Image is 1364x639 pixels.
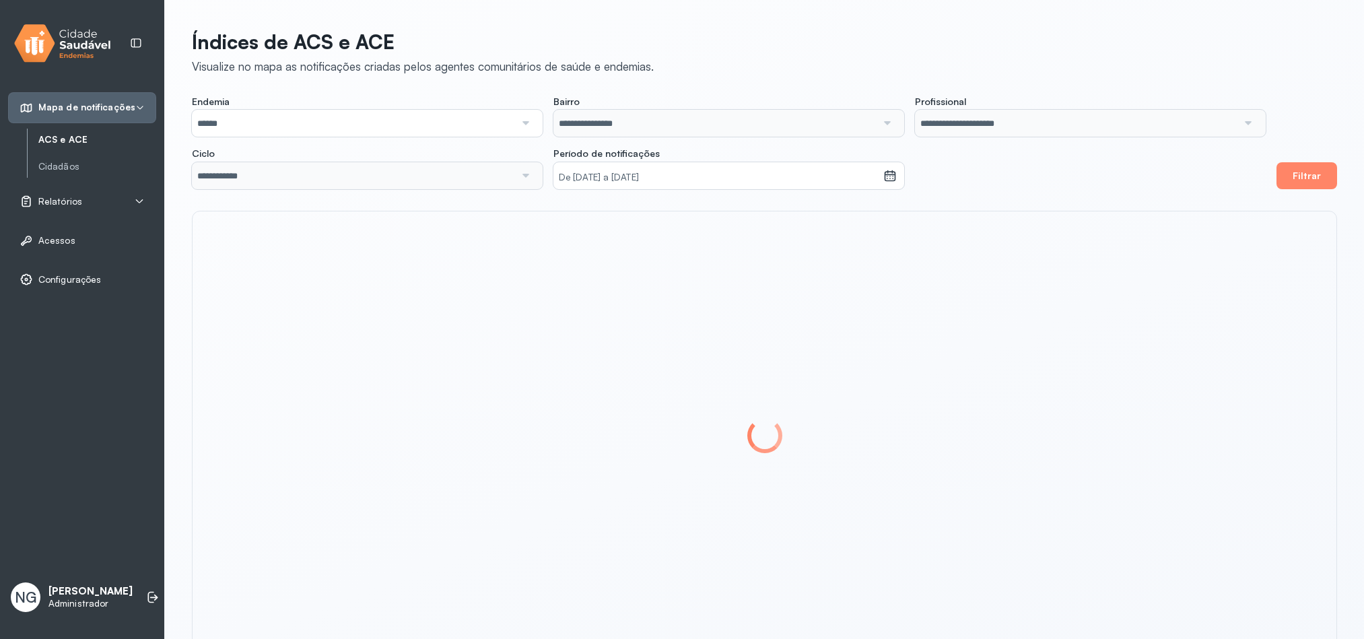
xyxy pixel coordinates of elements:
[38,196,82,207] span: Relatórios
[48,598,133,609] p: Administrador
[553,96,580,108] span: Bairro
[553,147,660,160] span: Período de notificações
[38,131,156,148] a: ACS e ACE
[15,588,36,606] span: NG
[38,161,156,172] a: Cidadãos
[20,234,145,247] a: Acessos
[38,274,101,285] span: Configurações
[192,147,215,160] span: Ciclo
[14,22,111,65] img: logo.svg
[915,96,966,108] span: Profissional
[20,273,145,286] a: Configurações
[48,585,133,598] p: [PERSON_NAME]
[38,235,75,246] span: Acessos
[1276,162,1337,189] button: Filtrar
[38,134,156,145] a: ACS e ACE
[192,59,654,73] div: Visualize no mapa as notificações criadas pelos agentes comunitários de saúde e endemias.
[38,158,156,175] a: Cidadãos
[559,171,878,184] small: De [DATE] a [DATE]
[38,102,135,113] span: Mapa de notificações
[192,30,654,54] p: Índices de ACS e ACE
[192,96,230,108] span: Endemia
